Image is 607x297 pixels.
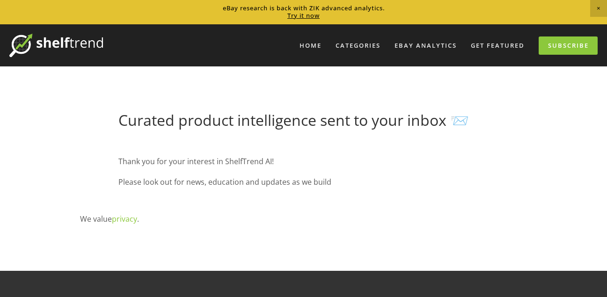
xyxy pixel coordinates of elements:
img: ShelfTrend [9,34,103,57]
p: We value . [80,212,527,226]
p: Please look out for news, education and updates as we build [118,175,489,189]
a: eBay Analytics [388,38,463,53]
h1: Curated product intelligence sent to your inbox 📨 [118,111,489,129]
a: privacy [112,214,137,224]
div: Categories [329,38,387,53]
a: Home [293,38,328,53]
p: Thank you for your interest in ShelfTrend AI! [118,155,489,168]
a: Get Featured [465,38,531,53]
a: Subscribe [539,36,598,55]
a: Try it now [287,11,320,20]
